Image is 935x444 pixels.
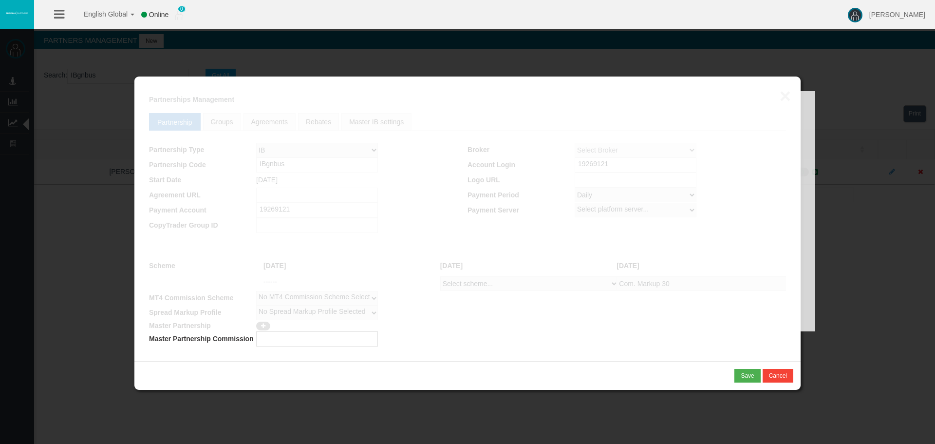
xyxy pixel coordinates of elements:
[763,369,793,383] button: Cancel
[71,10,128,18] span: English Global
[149,331,256,347] td: Master Partnership Commission
[149,11,168,19] span: Online
[869,11,925,19] span: [PERSON_NAME]
[848,8,862,22] img: user-image
[5,11,29,15] img: logo.svg
[178,6,186,12] span: 0
[734,369,760,383] button: Save
[175,10,183,20] img: user_small.png
[780,86,791,106] button: ×
[741,371,754,380] div: Save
